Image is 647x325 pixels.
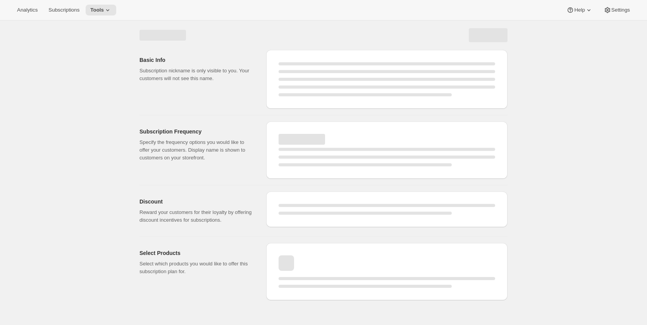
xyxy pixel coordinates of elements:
[139,249,254,257] h2: Select Products
[139,139,254,162] p: Specify the frequency options you would like to offer your customers. Display name is shown to cu...
[90,7,104,13] span: Tools
[611,7,630,13] span: Settings
[48,7,79,13] span: Subscriptions
[139,260,254,275] p: Select which products you would like to offer this subscription plan for.
[12,5,42,15] button: Analytics
[139,198,254,205] h2: Discount
[562,5,597,15] button: Help
[17,7,38,13] span: Analytics
[44,5,84,15] button: Subscriptions
[130,21,517,303] div: Page loading
[86,5,116,15] button: Tools
[574,7,585,13] span: Help
[139,56,254,64] h2: Basic Info
[139,209,254,224] p: Reward your customers for their loyalty by offering discount incentives for subscriptions.
[139,67,254,82] p: Subscription nickname is only visible to you. Your customers will not see this name.
[139,128,254,135] h2: Subscription Frequency
[599,5,635,15] button: Settings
